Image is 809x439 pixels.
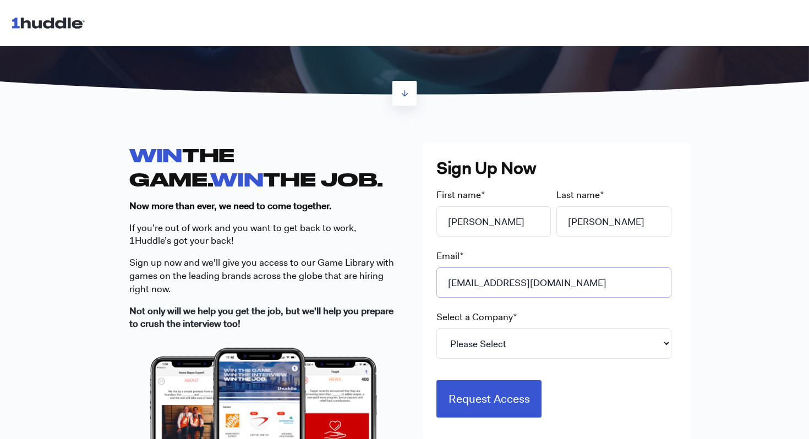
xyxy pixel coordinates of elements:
[129,200,332,212] strong: Now more than ever, we need to come together.
[436,380,542,418] input: Request Access
[436,250,460,262] span: Email
[129,144,383,189] strong: THE GAME. THE JOB.
[436,157,677,180] h3: Sign Up Now
[210,168,263,190] span: WIN
[129,256,397,295] p: S
[129,222,356,247] span: If you’re out of work and you want to get back to work, 1Huddle’s got your back!
[436,311,513,323] span: Select a Company
[129,144,182,166] span: WIN
[129,305,393,330] strong: Not only will we help you get the job, but we'll help you prepare to crush the interview too!
[556,189,600,201] span: Last name
[129,256,394,295] span: ign up now and we'll give you access to our Game Library with games on the leading brands across ...
[436,189,481,201] span: First name
[11,12,90,33] img: 1huddle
